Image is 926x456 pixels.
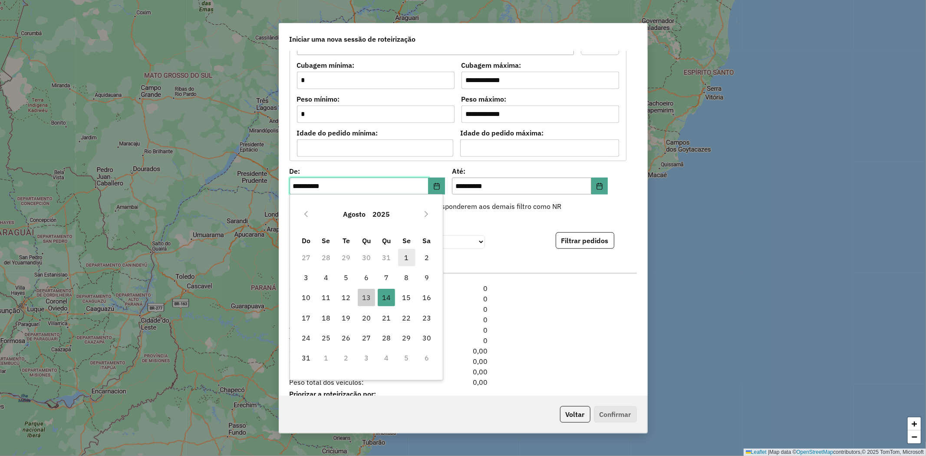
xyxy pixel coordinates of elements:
span: Total de Veículos Selecionados: [284,335,433,346]
span: 31 [297,349,315,367]
span: 2 [418,249,435,266]
td: 31 [296,348,316,368]
span: 28 [378,329,395,347]
a: Zoom out [908,430,921,443]
span: Total Pedidos Sessão: [284,325,433,335]
label: Cubagem mínima: [297,60,455,70]
span: | [768,449,769,455]
td: 10 [296,287,316,307]
span: Do [302,236,310,245]
td: 19 [336,308,356,328]
label: Idade do pedido mínima: [297,128,454,138]
label: Peso mínimo: [297,94,455,104]
td: 1 [396,247,416,267]
span: 29 [398,329,415,347]
span: 19 [337,309,355,327]
button: Choose Month [339,204,369,225]
div: 0,00 [433,346,493,356]
td: 29 [336,247,356,267]
td: 25 [316,328,336,348]
span: + [912,418,917,429]
span: 18 [317,309,335,327]
span: 27 [358,329,375,347]
span: 13 [358,289,375,306]
td: 8 [396,268,416,287]
td: 14 [376,287,396,307]
span: − [912,431,917,442]
td: 29 [396,328,416,348]
div: Map data © contributors,© 2025 TomTom, Microsoft [744,449,926,456]
span: 25 [317,329,335,347]
a: OpenStreetMap [797,449,834,455]
span: 20 [358,309,375,327]
td: 2 [417,247,437,267]
label: Até: [452,166,608,176]
td: 22 [396,308,416,328]
td: 20 [356,308,376,328]
span: 26 [337,329,355,347]
td: 7 [376,268,396,287]
a: Zoom in [908,417,921,430]
span: Qu [382,236,391,245]
button: Voltar [560,406,590,423]
button: Choose Date [591,178,608,195]
td: 31 [376,247,396,267]
td: 28 [316,247,336,267]
td: 13 [356,287,376,307]
span: 6 [358,269,375,286]
td: 28 [376,328,396,348]
span: Clientes que serão roteirizados: [284,283,433,294]
div: Choose Date [290,194,443,380]
span: Sa [422,236,431,245]
td: 21 [376,308,396,328]
td: 6 [417,348,437,368]
td: 12 [336,287,356,307]
button: Choose Date [428,178,445,195]
label: Peso máximo: [461,94,619,104]
td: 3 [296,268,316,287]
span: Cubagem total: [284,346,433,356]
span: 10 [297,289,315,306]
td: 24 [296,328,316,348]
button: Previous Month [299,207,313,221]
td: 15 [396,287,416,307]
span: 12 [337,289,355,306]
label: Cubagem máxima: [461,60,619,70]
span: 4 [317,269,335,286]
td: 30 [417,328,437,348]
span: Cubagem total dos veículos: [284,356,433,367]
span: Iniciar uma nova sessão de roteirização [290,34,416,44]
td: 5 [336,268,356,287]
span: 17 [297,309,315,327]
label: Resumo [290,262,637,274]
td: 11 [316,287,336,307]
span: 16 [418,289,435,306]
button: Choose Year [369,204,393,225]
td: 3 [356,348,376,368]
td: 17 [296,308,316,328]
label: Priorizar a roteirização por: [290,389,637,399]
span: 21 [378,309,395,327]
span: 11 [317,289,335,306]
td: 16 [417,287,437,307]
div: 0,00 [433,377,493,387]
div: 0 [433,294,493,304]
span: 30 [418,329,435,347]
span: 7 [378,269,395,286]
span: Peso total dos veículos: [284,377,433,387]
span: 24 [297,329,315,347]
span: 14 [378,289,395,306]
span: Qu [362,236,371,245]
td: 23 [417,308,437,328]
button: Filtrar pedidos [556,232,614,249]
td: 26 [336,328,356,348]
span: 9 [418,269,435,286]
span: 8 [398,269,415,286]
span: 23 [418,309,435,327]
span: 3 [297,269,315,286]
td: 27 [296,247,316,267]
td: 2 [336,348,356,368]
label: De: [290,166,445,176]
div: 0 [433,335,493,346]
span: 5 [337,269,355,286]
